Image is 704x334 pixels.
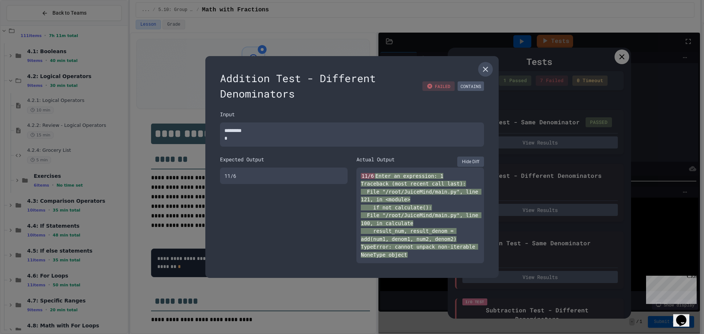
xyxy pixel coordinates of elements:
[361,173,481,258] span: Enter an expression: 1 Traceback (most recent call last): File "/root/JuiceMind/main.py", line 12...
[3,3,51,47] div: Chat with us now!Close
[643,273,697,304] iframe: chat widget
[220,110,484,118] div: Input
[220,71,484,102] div: Addition Test - Different Denominators
[673,305,697,327] iframe: chat widget
[457,157,484,167] button: Hide Diff
[220,155,348,163] div: Expected Output
[361,173,375,179] span: 11/6
[458,81,484,91] div: CONTAINS
[356,155,395,163] div: Actual Output
[422,81,455,91] div: FAILED
[220,168,348,184] div: 11/6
